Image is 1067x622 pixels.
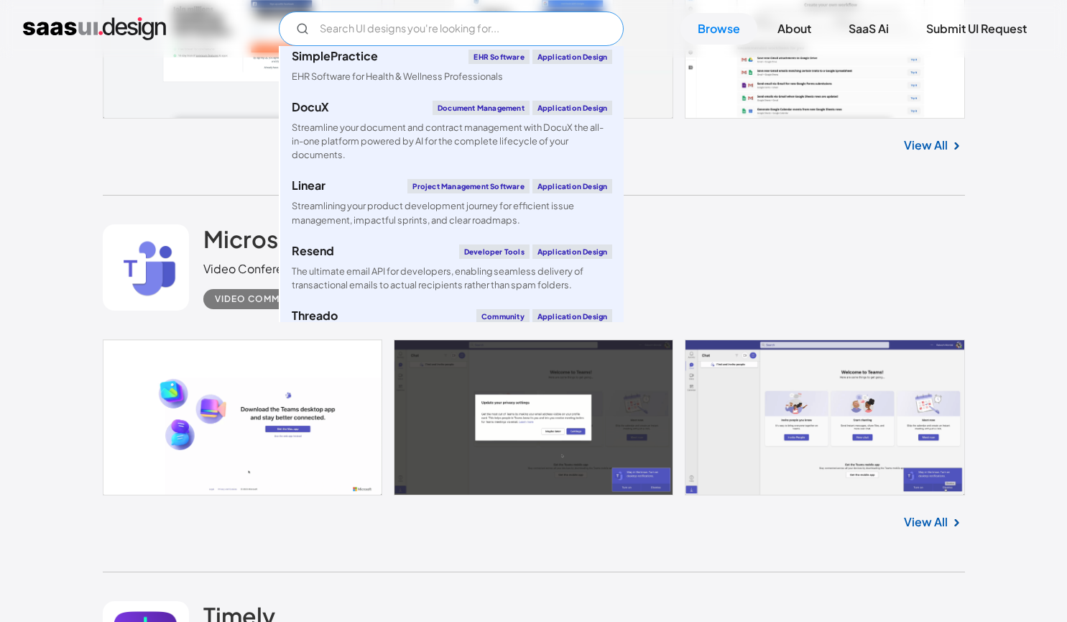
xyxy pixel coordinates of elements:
[280,301,624,365] a: ThreadoCommunityApplication DesignEffortlessly oversee your community on Slack, Discord, GitHub, ...
[532,50,613,64] div: Application Design
[433,101,530,115] div: Document Management
[407,179,529,193] div: Project Management Software
[280,236,624,301] a: ResendDeveloper toolsApplication DesignThe ultimate email API for developers, enabling seamless d...
[459,244,530,259] div: Developer tools
[292,199,612,227] div: Streamlining your product development journey for efficient issue management, impactful sprints, ...
[280,170,624,235] a: LinearProject Management SoftwareApplication DesignStreamlining your product development journey ...
[292,245,334,257] div: Resend
[215,291,340,308] div: Video Communications
[292,50,378,62] div: SimplePractice
[292,265,612,292] div: The ultimate email API for developers, enabling seamless delivery of transactional emails to actu...
[476,309,530,324] div: Community
[292,70,503,83] div: EHR Software for Health & Wellness Professionals
[680,13,757,45] a: Browse
[292,121,612,163] div: Streamline your document and contract management with DocuX the all-in-one platform powered by AI...
[909,13,1044,45] a: Submit UI Request
[904,137,948,154] a: View All
[292,310,338,321] div: Threado
[532,244,613,259] div: Application Design
[292,180,325,191] div: Linear
[532,309,613,324] div: Application Design
[203,260,609,278] div: Video Conferencing, Meetings, Calling at home, in the office, and on the go
[203,224,388,253] h2: Microsoft Teams
[532,179,613,193] div: Application Design
[468,50,529,64] div: EHR Software
[280,41,624,92] a: SimplePracticeEHR SoftwareApplication DesignEHR Software for Health & Wellness Professionals
[760,13,828,45] a: About
[532,101,613,115] div: Application Design
[280,92,624,171] a: DocuXDocument ManagementApplication DesignStreamline your document and contract management with D...
[279,12,624,46] form: Email Form
[279,12,624,46] input: Search UI designs you're looking for...
[203,224,388,260] a: Microsoft Teams
[831,13,906,45] a: SaaS Ai
[292,101,329,113] div: DocuX
[23,17,166,40] a: home
[904,513,948,531] a: View All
